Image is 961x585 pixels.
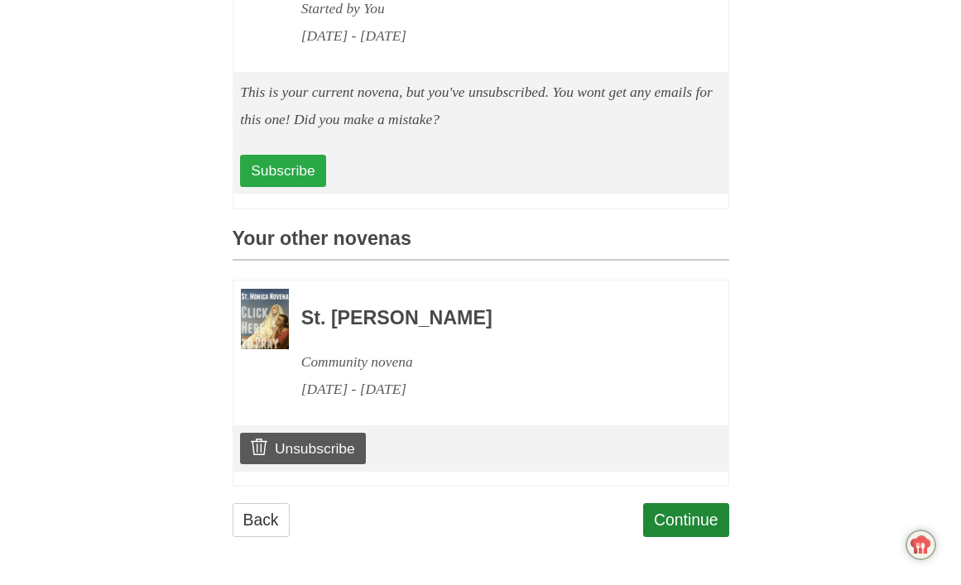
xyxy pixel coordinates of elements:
h3: St. [PERSON_NAME] [301,308,684,329]
img: Novena image [241,289,289,349]
div: [DATE] - [DATE] [301,376,684,403]
div: [DATE] - [DATE] [301,22,684,50]
a: Back [233,503,290,537]
h3: Your other novenas [233,228,729,261]
em: This is your current novena, but you've unsubscribed. You wont get any emails for this one! Did y... [240,84,713,127]
div: Community novena [301,348,684,376]
a: Continue [643,503,729,537]
a: Subscribe [240,155,325,186]
a: Unsubscribe [240,433,365,464]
